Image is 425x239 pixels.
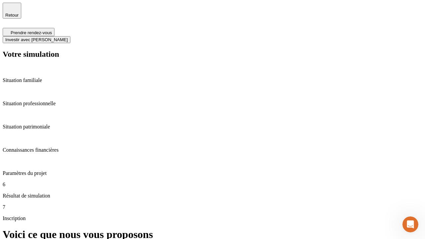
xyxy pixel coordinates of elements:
[3,124,422,130] p: Situation patrimoniale
[3,147,422,153] p: Connaissances financières
[5,13,19,18] span: Retour
[3,36,70,43] button: Investir avec [PERSON_NAME]
[3,193,422,199] p: Résultat de simulation
[3,204,422,210] p: 7
[3,182,422,188] p: 6
[3,3,21,19] button: Retour
[3,28,54,36] button: Prendre rendez-vous
[11,30,52,35] span: Prendre rendez-vous
[3,101,422,107] p: Situation professionnelle
[3,215,422,221] p: Inscription
[5,37,68,42] span: Investir avec [PERSON_NAME]
[3,50,422,59] h2: Votre simulation
[3,170,422,176] p: Paramètres du projet
[402,216,418,232] iframe: Intercom live chat
[3,77,422,83] p: Situation familiale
